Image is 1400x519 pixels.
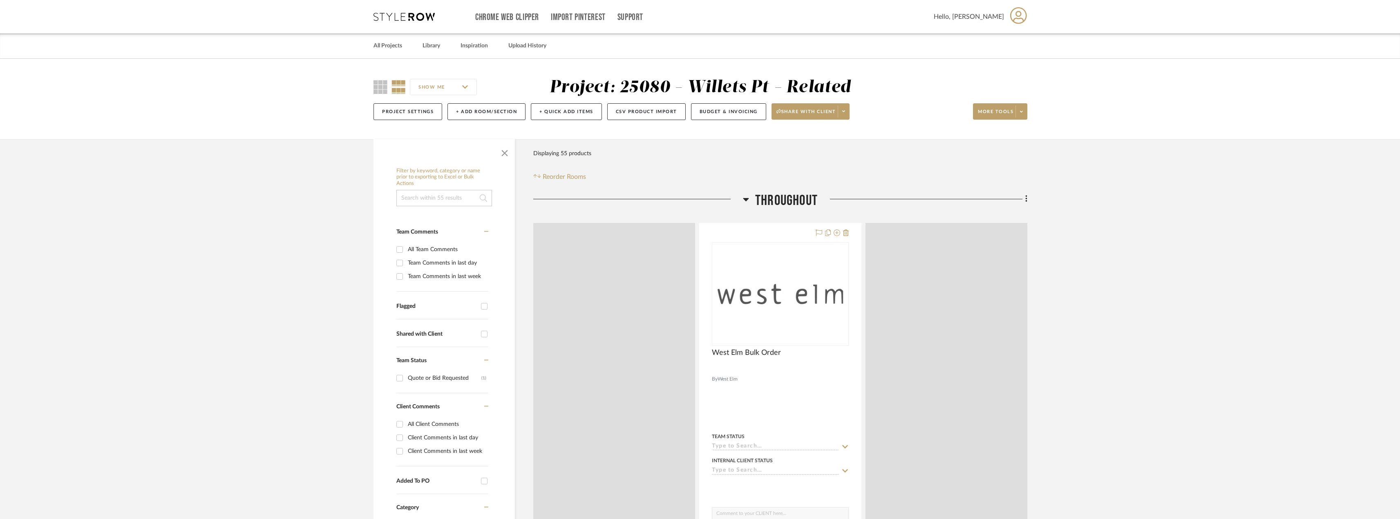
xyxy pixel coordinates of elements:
[496,143,513,160] button: Close
[508,40,546,51] a: Upload History
[408,372,481,385] div: Quote or Bid Requested
[543,172,586,182] span: Reorder Rooms
[447,103,526,120] button: + Add Room/Section
[712,348,781,357] span: West Elm Bulk Order
[712,443,839,451] input: Type to Search…
[712,375,718,383] span: By
[396,190,492,206] input: Search within 55 results
[718,375,738,383] span: West Elm
[408,256,486,270] div: Team Comments in last day
[396,331,477,338] div: Shared with Client
[396,478,477,485] div: Added To PO
[396,504,419,511] span: Category
[550,79,851,96] div: Project: 25080 - Willets Pt - Related
[712,433,745,440] div: Team Status
[934,12,1004,22] span: Hello, [PERSON_NAME]
[408,270,486,283] div: Team Comments in last week
[776,109,836,121] span: Share with client
[607,103,686,120] button: CSV Product Import
[533,145,591,162] div: Displaying 55 products
[713,256,848,332] img: West Elm Bulk Order
[408,243,486,256] div: All Team Comments
[423,40,440,51] a: Library
[973,103,1027,120] button: More tools
[408,445,486,458] div: Client Comments in last week
[408,431,486,444] div: Client Comments in last day
[408,418,486,431] div: All Client Comments
[617,14,643,21] a: Support
[551,14,606,21] a: Import Pinterest
[461,40,488,51] a: Inspiration
[755,192,818,209] span: Throughout
[396,229,438,235] span: Team Comments
[481,372,486,385] div: (1)
[691,103,766,120] button: Budget & Invoicing
[396,404,440,410] span: Client Comments
[396,358,427,363] span: Team Status
[772,103,850,120] button: Share with client
[712,457,773,464] div: Internal Client Status
[712,467,839,475] input: Type to Search…
[533,172,586,182] button: Reorder Rooms
[373,103,442,120] button: Project Settings
[531,103,602,120] button: + Quick Add Items
[396,303,477,310] div: Flagged
[475,14,539,21] a: Chrome Web Clipper
[978,109,1013,121] span: More tools
[396,168,492,187] h6: Filter by keyword, category or name prior to exporting to Excel or Bulk Actions
[373,40,402,51] a: All Projects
